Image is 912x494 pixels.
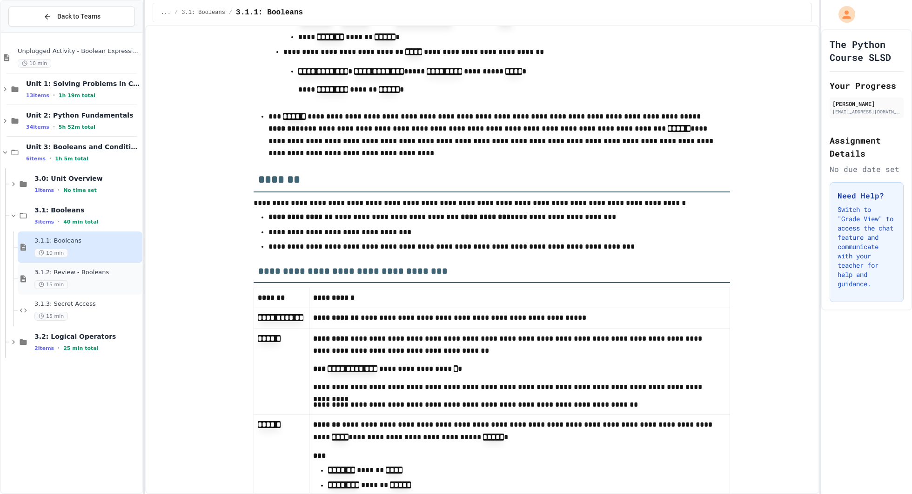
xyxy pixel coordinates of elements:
h3: Need Help? [838,190,896,201]
span: 40 min total [63,219,98,225]
span: / [229,9,232,16]
span: 3.0: Unit Overview [34,174,141,183]
span: Back to Teams [57,12,101,21]
span: • [58,218,60,225]
span: Unit 3: Booleans and Conditionals [26,143,141,151]
span: 3.2: Logical Operators [34,332,141,341]
span: 3.1.1: Booleans [236,7,303,18]
div: [EMAIL_ADDRESS][DOMAIN_NAME] [832,108,901,115]
span: 15 min [34,312,68,321]
span: 1h 5m total [55,156,88,162]
span: No time set [63,187,97,193]
span: 15 min [34,280,68,289]
h2: Assignment Details [830,134,904,160]
span: ... [161,9,171,16]
span: • [49,155,51,162]
span: 2 items [34,345,54,351]
div: [PERSON_NAME] [832,99,901,108]
div: My Account [829,4,858,25]
span: • [53,92,55,99]
span: 1 items [34,187,54,193]
p: Switch to "Grade View" to access the chat feature and communicate with your teacher for help and ... [838,205,896,289]
span: Unplugged Activity - Boolean Expressions [18,47,141,55]
span: 1h 19m total [59,92,95,99]
span: 10 min [34,249,68,257]
span: 5h 52m total [59,124,95,130]
span: 3.1.3: Secret Access [34,300,141,308]
h1: The Python Course SLSD [830,38,904,64]
span: 25 min total [63,345,98,351]
h2: Your Progress [830,79,904,92]
span: • [58,186,60,194]
button: Back to Teams [8,7,135,26]
span: 3.1.2: Review - Booleans [34,269,141,277]
span: Unit 2: Python Fundamentals [26,111,141,119]
span: • [53,123,55,131]
span: 10 min [18,59,51,68]
span: 13 items [26,92,49,99]
span: 6 items [26,156,46,162]
span: 3.1: Booleans [181,9,225,16]
span: / [174,9,178,16]
span: 3.1: Booleans [34,206,141,214]
div: No due date set [830,164,904,175]
span: 34 items [26,124,49,130]
span: • [58,344,60,352]
span: Unit 1: Solving Problems in Computer Science [26,79,141,88]
span: 3.1.1: Booleans [34,237,141,245]
span: 3 items [34,219,54,225]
